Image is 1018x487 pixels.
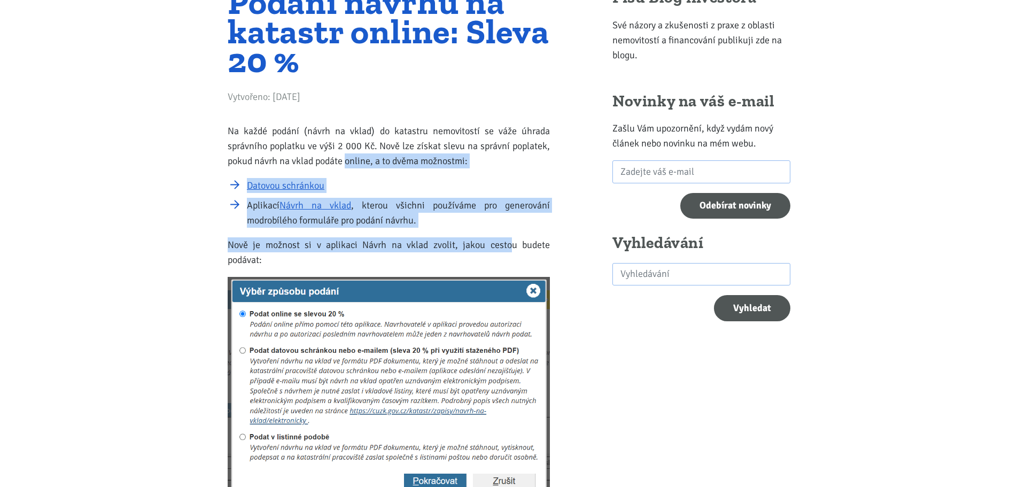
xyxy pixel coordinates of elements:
h2: Novinky na váš e-mail [612,91,790,112]
p: Své názory a zkušenosti z praxe z oblasti nemovitostí a financování publikuji zde na blogu. [612,18,790,63]
input: Odebírat novinky [680,193,790,219]
div: Vytvořeno: [DATE] [228,89,550,109]
input: search [612,263,790,286]
a: Návrh na vklad [279,199,351,211]
p: Nově je možnost si v aplikaci Návrh na vklad zvolit, jakou cestou budete podávat: [228,237,550,267]
p: Na každé podání (návrh na vklad) do katastru nemovitostí se váže úhrada správního poplatku ve výš... [228,123,550,168]
button: Vyhledat [714,295,790,321]
li: Aplikací , kterou všichni používáme pro generování modrobílého formuláře pro podání návrhu. [247,198,550,228]
a: Datovou schránkou [247,180,324,191]
p: Zašlu Vám upozornění, když vydám nový článek nebo novinku na mém webu. [612,121,790,151]
h2: Vyhledávání [612,233,790,253]
input: Zadejte váš e-mail [612,160,790,183]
